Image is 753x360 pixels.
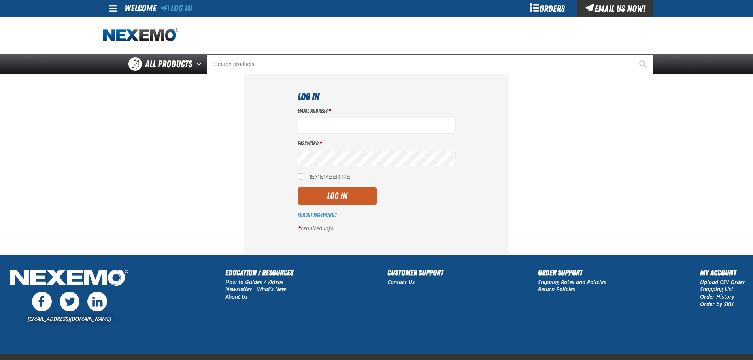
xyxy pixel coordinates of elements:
[700,278,745,286] a: Upload CSV Order
[161,3,192,14] a: Log In
[225,293,248,300] a: About Us
[103,28,178,42] img: Nexemo logo
[298,173,304,180] input: Remember Me
[194,54,207,74] button: Open All Products pages
[103,28,178,42] a: Home
[207,54,653,74] input: Search
[28,315,111,322] a: [EMAIL_ADDRESS][DOMAIN_NAME]
[225,267,293,279] h2: Education / Resources
[387,278,415,286] a: Contact Us
[225,285,286,293] a: Newsletter - What's New
[700,285,733,293] a: Shopping List
[298,173,350,181] label: Remember Me
[145,57,192,71] span: All Products
[700,300,734,308] a: Order by SKU
[298,90,456,104] h1: Log In
[298,107,456,115] label: Email Address
[298,225,456,232] p: required info
[225,278,283,286] a: How to Guides / Videos
[634,54,653,74] button: Start Searching
[538,278,606,286] a: Shipping Rates and Policies
[387,267,443,279] h2: Customer Support
[538,285,575,293] a: Return Policies
[298,187,377,205] button: Log In
[8,267,131,290] img: Nexemo Logo
[700,267,745,279] h2: My Account
[298,140,456,147] label: Password
[298,211,336,218] a: Forgot Password?
[538,267,606,279] h2: Order Support
[700,293,734,300] a: Order History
